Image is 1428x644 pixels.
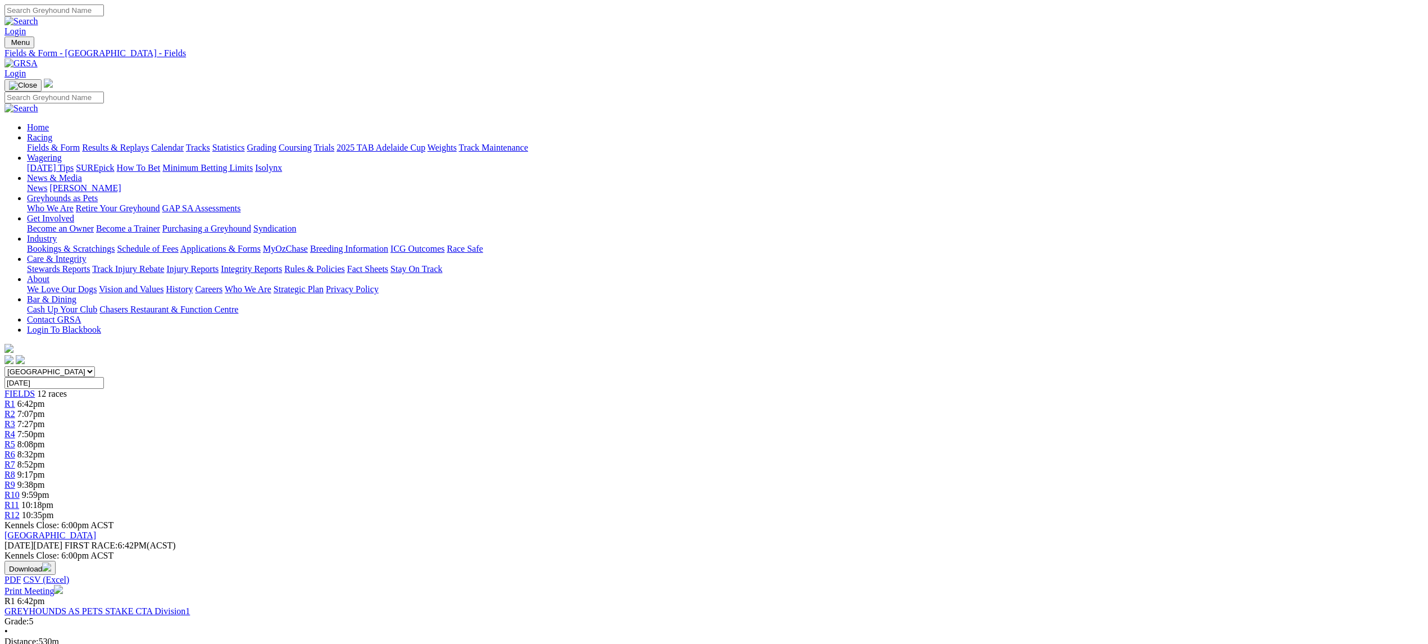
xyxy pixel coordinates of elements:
[195,284,222,294] a: Careers
[274,284,324,294] a: Strategic Plan
[99,284,163,294] a: Vision and Values
[92,264,164,274] a: Track Injury Rebate
[96,224,160,233] a: Become a Trainer
[4,460,15,469] a: R7
[4,450,15,459] a: R6
[17,409,45,419] span: 7:07pm
[27,183,1424,193] div: News & Media
[263,244,308,253] a: MyOzChase
[326,284,379,294] a: Privacy Policy
[4,627,8,636] span: •
[17,480,45,489] span: 9:38pm
[4,541,34,550] span: [DATE]
[27,193,98,203] a: Greyhounds as Pets
[42,563,51,572] img: download.svg
[22,490,49,500] span: 9:59pm
[44,79,53,88] img: logo-grsa-white.png
[17,450,45,459] span: 8:32pm
[27,143,80,152] a: Fields & Form
[27,264,1424,274] div: Care & Integrity
[27,203,1424,214] div: Greyhounds as Pets
[459,143,528,152] a: Track Maintenance
[4,37,34,48] button: Toggle navigation
[4,92,104,103] input: Search
[27,203,74,213] a: Who We Are
[4,16,38,26] img: Search
[4,344,13,353] img: logo-grsa-white.png
[4,399,15,409] a: R1
[428,143,457,152] a: Weights
[247,143,276,152] a: Grading
[27,305,97,314] a: Cash Up Your Club
[27,133,52,142] a: Racing
[17,419,45,429] span: 7:27pm
[27,224,1424,234] div: Get Involved
[17,429,45,439] span: 7:50pm
[27,234,57,243] a: Industry
[99,305,238,314] a: Chasers Restaurant & Function Centre
[27,284,97,294] a: We Love Our Dogs
[54,585,63,594] img: printer.svg
[4,500,19,510] a: R11
[4,510,20,520] a: R12
[4,69,26,78] a: Login
[82,143,149,152] a: Results & Replays
[4,48,1424,58] a: Fields & Form - [GEOGRAPHIC_DATA] - Fields
[4,616,29,626] span: Grade:
[27,123,49,132] a: Home
[4,586,63,596] a: Print Meeting
[4,490,20,500] a: R10
[284,264,345,274] a: Rules & Policies
[27,254,87,264] a: Care & Integrity
[22,510,54,520] span: 10:35pm
[255,163,282,173] a: Isolynx
[16,355,25,364] img: twitter.svg
[166,264,219,274] a: Injury Reports
[4,409,15,419] a: R2
[117,244,178,253] a: Schedule of Fees
[23,575,69,584] a: CSV (Excel)
[27,183,47,193] a: News
[447,244,483,253] a: Race Safe
[21,500,53,510] span: 10:18pm
[4,389,35,398] a: FIELDS
[27,294,76,304] a: Bar & Dining
[17,596,45,606] span: 6:42pm
[166,284,193,294] a: History
[27,315,81,324] a: Contact GRSA
[27,325,101,334] a: Login To Blackbook
[390,244,444,253] a: ICG Outcomes
[4,4,104,16] input: Search
[17,460,45,469] span: 8:52pm
[4,429,15,439] a: R4
[11,38,30,47] span: Menu
[253,224,296,233] a: Syndication
[4,480,15,489] a: R9
[4,541,62,550] span: [DATE]
[27,224,94,233] a: Become an Owner
[4,377,104,389] input: Select date
[4,520,113,530] span: Kennels Close: 6:00pm ACST
[225,284,271,294] a: Who We Are
[4,79,42,92] button: Toggle navigation
[27,244,1424,254] div: Industry
[347,264,388,274] a: Fact Sheets
[390,264,442,274] a: Stay On Track
[65,541,176,550] span: 6:42PM(ACST)
[4,551,1424,561] div: Kennels Close: 6:00pm ACST
[310,244,388,253] a: Breeding Information
[65,541,117,550] span: FIRST RACE:
[17,399,45,409] span: 6:42pm
[162,224,251,233] a: Purchasing a Greyhound
[76,203,160,213] a: Retire Your Greyhound
[4,470,15,479] a: R8
[27,214,74,223] a: Get Involved
[4,606,190,616] a: GREYHOUNDS AS PETS STAKE CTA Division1
[4,575,1424,585] div: Download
